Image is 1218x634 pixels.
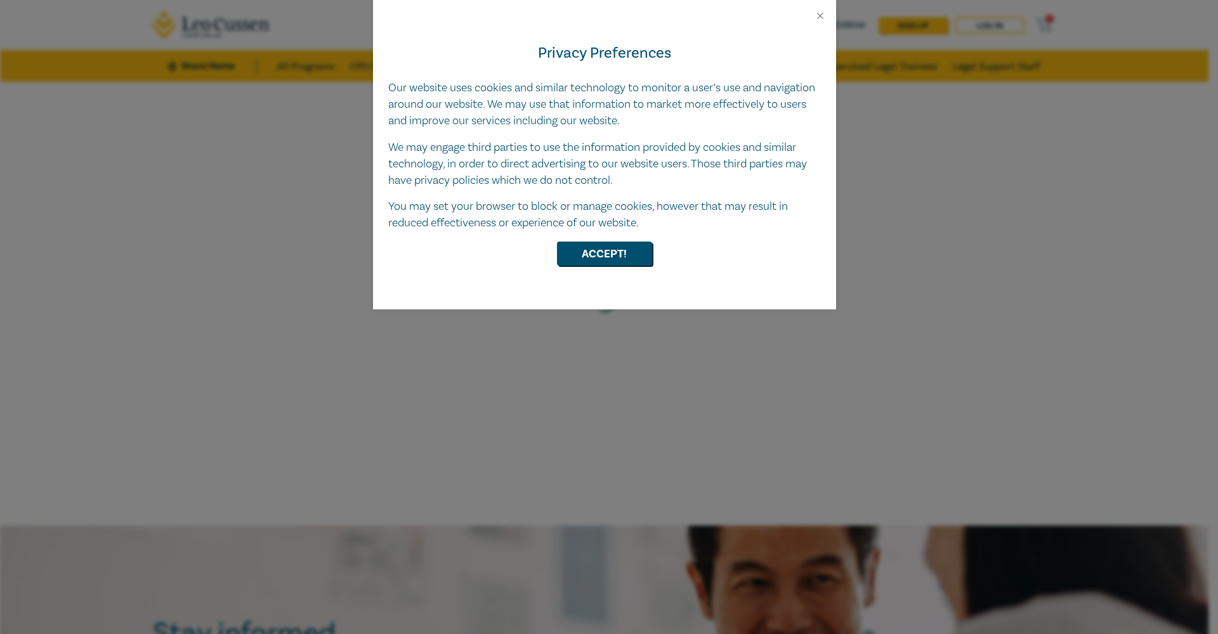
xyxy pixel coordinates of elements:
[388,198,821,231] p: You may set your browser to block or manage cookies, however that may result in reduced effective...
[815,10,826,22] button: Close
[557,242,652,266] button: Accept!
[388,80,821,129] p: Our website uses cookies and similar technology to monitor a user’s use and navigation around our...
[388,42,821,65] h4: Privacy Preferences
[388,139,821,189] p: We may engage third parties to use the information provided by cookies and similar technology, in...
